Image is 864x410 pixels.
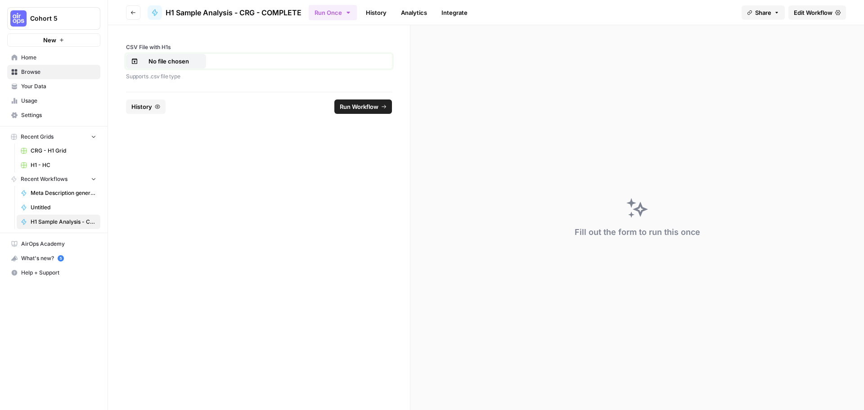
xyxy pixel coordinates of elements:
span: Run Workflow [340,102,378,111]
span: Share [755,8,771,17]
button: Run Once [309,5,357,20]
a: H1 - HC [17,158,100,172]
a: Edit Workflow [788,5,846,20]
button: No file chosen [126,54,206,68]
span: Your Data [21,82,96,90]
a: 5 [58,255,64,261]
text: 5 [59,256,62,261]
span: H1 Sample Analysis - CRG - COMPLETE [31,218,96,226]
a: History [360,5,392,20]
span: AirOps Academy [21,240,96,248]
button: Share [742,5,785,20]
button: Workspace: Cohort 5 [7,7,100,30]
a: H1 Sample Analysis - CRG - COMPLETE [148,5,301,20]
a: Untitled [17,200,100,215]
label: CSV File with H1s [126,43,392,51]
span: Home [21,54,96,62]
a: Browse [7,65,100,79]
span: Edit Workflow [794,8,832,17]
span: History [131,102,152,111]
a: Analytics [396,5,432,20]
div: Fill out the form to run this once [575,226,700,239]
a: Home [7,50,100,65]
button: Recent Workflows [7,172,100,186]
span: Meta Description generator (CRG) [31,189,96,197]
a: Your Data [7,79,100,94]
span: CRG - H1 Grid [31,147,96,155]
span: Recent Workflows [21,175,67,183]
a: Usage [7,94,100,108]
span: New [43,36,56,45]
span: Usage [21,97,96,105]
img: Cohort 5 Logo [10,10,27,27]
button: New [7,33,100,47]
span: H1 Sample Analysis - CRG - COMPLETE [166,7,301,18]
a: Meta Description generator (CRG) [17,186,100,200]
a: AirOps Academy [7,237,100,251]
span: Browse [21,68,96,76]
a: Settings [7,108,100,122]
a: CRG - H1 Grid [17,144,100,158]
span: Cohort 5 [30,14,85,23]
div: What's new? [8,252,100,265]
span: Untitled [31,203,96,212]
a: H1 Sample Analysis - CRG - COMPLETE [17,215,100,229]
button: Run Workflow [334,99,392,114]
span: Recent Grids [21,133,54,141]
span: H1 - HC [31,161,96,169]
button: Recent Grids [7,130,100,144]
button: What's new? 5 [7,251,100,266]
button: Help + Support [7,266,100,280]
a: Integrate [436,5,473,20]
p: No file chosen [140,57,198,66]
span: Help + Support [21,269,96,277]
p: Supports .csv file type [126,72,392,81]
span: Settings [21,111,96,119]
button: History [126,99,166,114]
